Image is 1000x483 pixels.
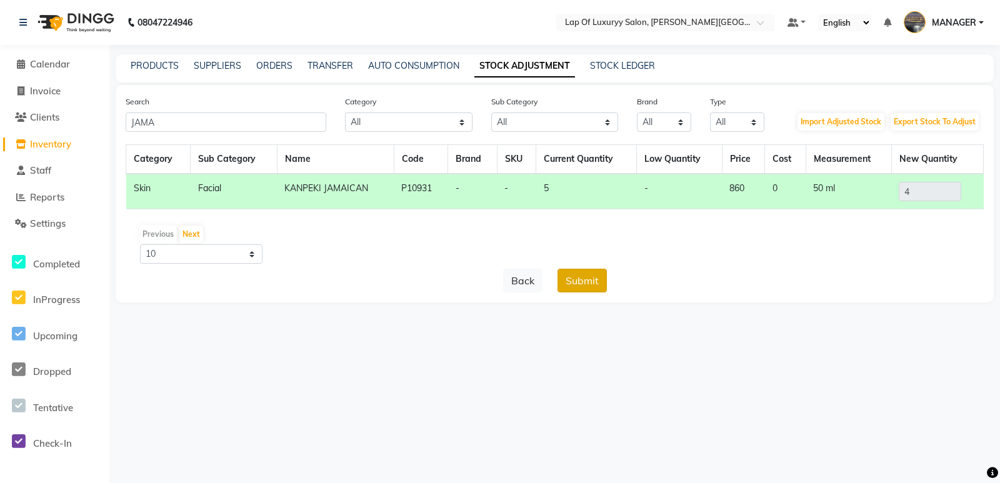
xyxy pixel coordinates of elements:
[722,174,765,209] td: 860
[3,84,106,99] a: Invoice
[126,174,191,209] td: Skin
[3,164,106,178] a: Staff
[191,145,277,174] th: Sub Category
[637,145,722,174] th: Low Quantity
[179,226,203,243] button: Next
[3,137,106,152] a: Inventory
[33,294,80,306] span: InProgress
[765,174,806,209] td: 0
[307,60,353,71] a: TRANSFER
[637,174,722,209] td: -
[536,174,637,209] td: 5
[30,138,71,150] span: Inventory
[131,60,179,71] a: PRODUCTS
[503,269,542,292] button: Back
[30,164,51,176] span: Staff
[3,57,106,72] a: Calendar
[590,60,655,71] a: STOCK LEDGER
[806,145,891,174] th: Measurement
[33,258,80,270] span: Completed
[536,145,637,174] th: Current Quantity
[491,96,537,107] label: Sub Category
[765,145,806,174] th: Cost
[497,174,536,209] td: -
[722,145,765,174] th: Price
[33,366,71,377] span: Dropped
[904,11,926,33] img: MANAGER
[194,60,241,71] a: SUPPLIERS
[126,96,149,107] label: Search
[394,174,447,209] td: P10931
[474,55,575,77] a: STOCK ADJUSTMENT
[33,437,72,449] span: Check-In
[256,60,292,71] a: ORDERS
[557,269,607,292] button: Submit
[3,217,106,231] a: Settings
[30,191,64,203] span: Reports
[3,191,106,205] a: Reports
[30,111,59,123] span: Clients
[137,5,192,40] b: 08047224946
[3,111,106,125] a: Clients
[32,5,117,40] img: logo
[126,145,191,174] th: Category
[448,145,497,174] th: Brand
[797,113,884,131] button: Import Adjusted Stock
[932,16,976,29] span: MANAGER
[710,96,726,107] label: Type
[497,145,536,174] th: SKU
[368,60,459,71] a: AUTO CONSUMPTION
[277,174,394,209] td: KANPEKI JAMAICAN
[448,174,497,209] td: -
[806,174,891,209] td: 50 ml
[33,402,73,414] span: Tentative
[394,145,447,174] th: Code
[891,145,983,174] th: New Quantity
[33,330,77,342] span: Upcoming
[126,112,326,132] input: Search Product
[277,145,394,174] th: Name
[30,217,66,229] span: Settings
[30,58,70,70] span: Calendar
[30,85,61,97] span: Invoice
[345,96,376,107] label: Category
[191,174,277,209] td: Facial
[637,96,657,107] label: Brand
[891,113,979,131] button: Export Stock To Adjust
